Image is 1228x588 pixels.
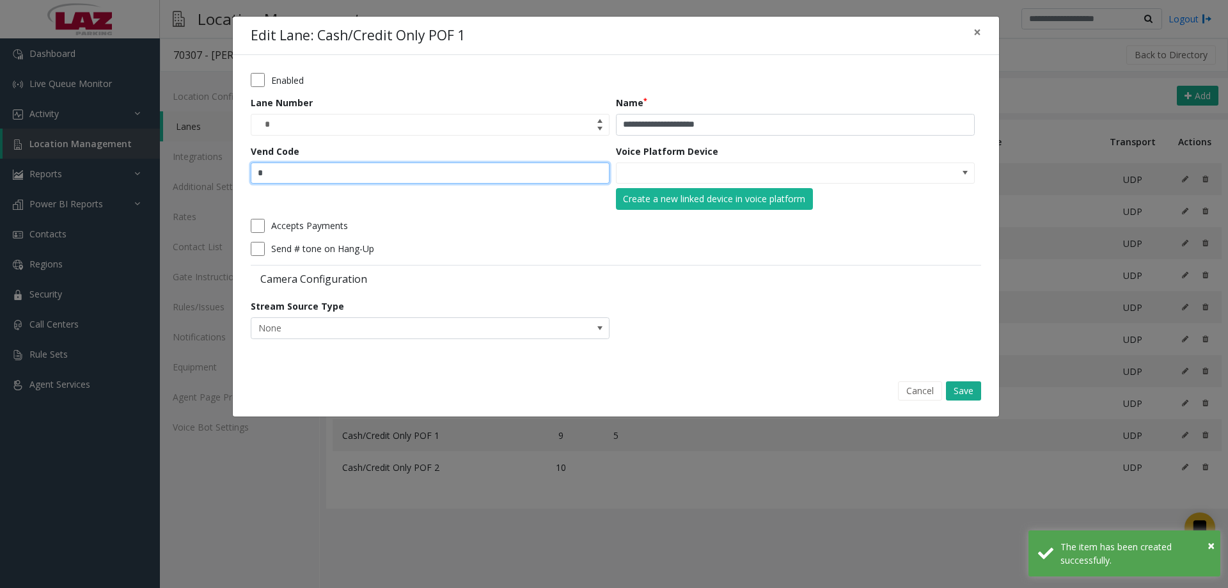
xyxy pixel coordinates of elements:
[271,219,348,232] label: Accepts Payments
[1208,536,1215,555] button: Close
[623,192,805,205] div: Create a new linked device in voice platform
[251,318,537,338] span: None
[591,125,609,135] span: Decrease value
[1060,540,1211,567] div: The item has been created successfully.
[251,26,465,46] h4: Edit Lane: Cash/Credit Only POF 1
[616,188,813,210] button: Create a new linked device in voice platform
[591,115,609,125] span: Increase value
[946,381,981,401] button: Save
[271,242,374,255] label: Send # tone on Hang-Up
[1208,537,1215,554] span: ×
[617,163,902,184] input: NO DATA FOUND
[616,96,647,109] label: Name
[271,74,304,87] label: Enabled
[973,23,981,41] span: ×
[251,299,344,313] label: Stream Source Type
[251,145,299,158] label: Vend Code
[616,145,718,158] label: Voice Platform Device
[251,272,613,286] label: Camera Configuration
[251,96,313,109] label: Lane Number
[964,17,990,48] button: Close
[898,381,942,401] button: Cancel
